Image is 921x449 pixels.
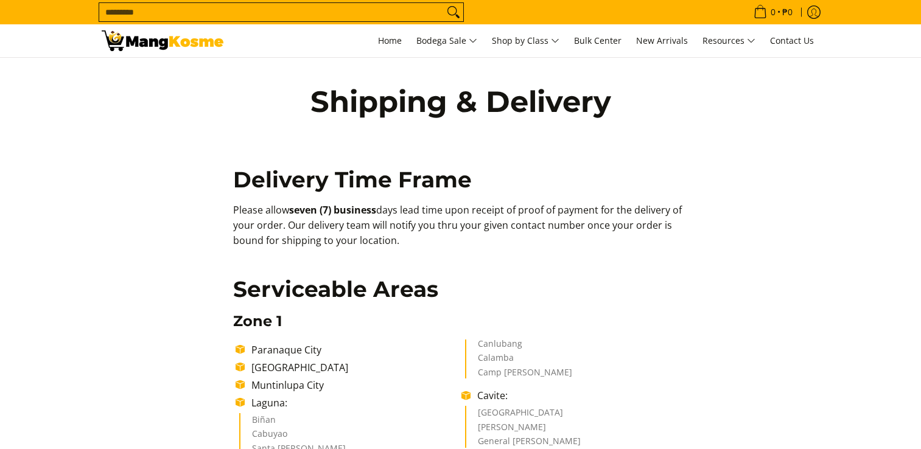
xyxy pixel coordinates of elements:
[702,33,755,49] span: Resources
[486,24,566,57] a: Shop by Class
[636,35,688,46] span: New Arrivals
[696,24,762,57] a: Resources
[245,378,461,392] li: Muntinlupa City
[478,339,676,354] li: Canlubang
[252,416,450,430] li: Biñan
[416,33,477,49] span: Bodega Sale
[478,408,676,423] li: [GEOGRAPHIC_DATA]
[780,8,794,16] span: ₱0
[574,35,622,46] span: Bulk Center
[233,312,688,330] h3: Zone 1
[245,360,461,375] li: [GEOGRAPHIC_DATA]
[478,353,676,368] li: Calamba
[252,430,450,444] li: Cabuyao
[410,24,483,57] a: Bodega Sale
[102,30,223,51] img: Shipping &amp; Delivery Page l Mang Kosme: Home Appliances Warehouse Sale!
[750,5,796,19] span: •
[233,276,688,303] h2: Serviceable Areas
[284,83,637,120] h1: Shipping & Delivery
[378,35,402,46] span: Home
[478,368,676,379] li: Camp [PERSON_NAME]
[492,33,559,49] span: Shop by Class
[770,35,814,46] span: Contact Us
[764,24,820,57] a: Contact Us
[769,8,777,16] span: 0
[372,24,408,57] a: Home
[236,24,820,57] nav: Main Menu
[630,24,694,57] a: New Arrivals
[245,395,461,410] li: Laguna:
[478,437,676,448] li: General [PERSON_NAME]
[233,166,688,193] h2: Delivery Time Frame
[478,423,676,437] li: [PERSON_NAME]
[233,203,688,260] p: Please allow days lead time upon receipt of proof of payment for the delivery of your order. Our ...
[289,203,376,217] b: seven (7) business
[251,343,321,357] span: Paranaque City
[444,3,463,21] button: Search
[568,24,628,57] a: Bulk Center
[471,388,687,403] li: Cavite:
